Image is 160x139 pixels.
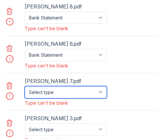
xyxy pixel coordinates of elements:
[25,25,108,32] div: Type can't be blank
[25,100,108,106] div: Type can't be blank
[25,76,108,86] div: [PERSON_NAME] 7.pdf
[25,113,108,123] div: [PERSON_NAME] 3.pdf
[25,1,108,12] div: [PERSON_NAME] 8.pdf
[25,63,108,69] div: Type can't be blank
[25,39,108,49] div: [PERSON_NAME] 6.pdf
